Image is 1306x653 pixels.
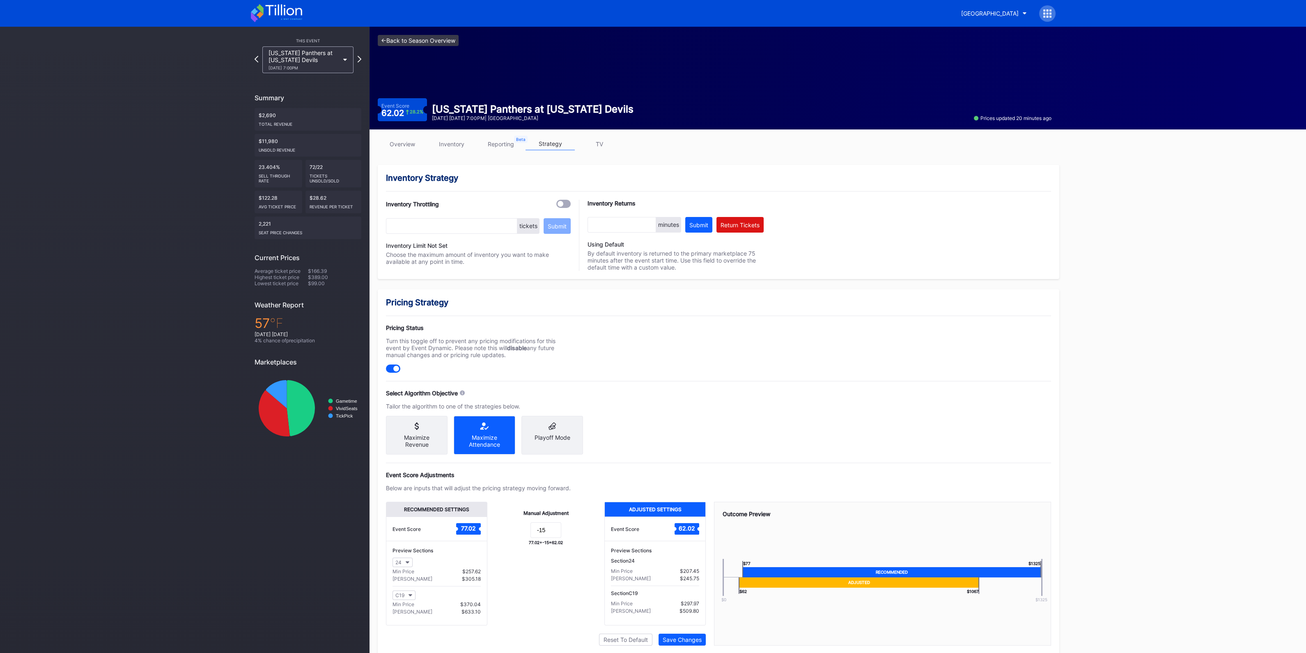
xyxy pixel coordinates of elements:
div: 2,221 [255,217,361,239]
div: tickets [517,218,539,234]
div: Inventory Strategy [386,173,1051,183]
div: [US_STATE] Panthers at [US_STATE] Devils [432,103,633,115]
div: Inventory Returns [588,200,764,207]
div: $633.10 [461,609,481,615]
button: Save Changes [659,634,706,646]
a: overview [378,138,427,150]
div: Total Revenue [259,118,357,127]
button: [GEOGRAPHIC_DATA] [955,6,1033,21]
div: 4 % chance of precipitation [255,337,361,344]
div: Below are inputs that will adjust the pricing strategy moving forward. [386,485,571,491]
div: Event Score [611,526,639,532]
div: Lowest ticket price [255,280,308,286]
a: inventory [427,138,476,150]
div: Tailor the algorithm to one of the strategies below. [386,403,571,410]
div: $ 1325 [1027,597,1056,602]
div: Using Default [588,241,764,248]
text: Gametime [336,399,357,404]
div: $389.00 [308,274,361,280]
div: Maximize Revenue [392,434,441,448]
div: Prices updated 20 minutes ago [974,115,1051,121]
button: Submit [544,218,571,234]
div: Sell Through Rate [259,170,298,183]
div: Summary [255,94,361,102]
div: [PERSON_NAME] [392,576,432,582]
div: $305.18 [462,576,481,582]
div: This Event [255,38,361,43]
div: $297.97 [681,600,699,607]
div: Adjusted Settings [605,502,705,517]
div: seat price changes [259,227,357,235]
a: <-Back to Season Overview [378,35,459,46]
div: Outcome Preview [723,510,1042,517]
div: Pricing Status [386,324,571,331]
div: Save Changes [663,636,702,643]
div: Pricing Strategy [386,298,1051,307]
div: Recommended [742,567,1041,577]
div: [PERSON_NAME] [611,575,651,581]
div: Inventory Limit Not Set [386,242,571,249]
div: Avg ticket price [259,201,298,209]
div: C19 [395,592,404,598]
div: Current Prices [255,254,361,262]
div: $99.00 [308,280,361,286]
div: [PERSON_NAME] [392,609,432,615]
div: Min Price [392,601,414,607]
div: Event Score [392,526,421,532]
div: 57 [255,315,361,331]
div: 77.02 + -15 = 62.02 [529,540,563,545]
span: ℉ [270,315,283,331]
div: Manual Adjustment [523,510,569,516]
a: reporting [476,138,526,150]
div: $245.75 [680,575,699,581]
svg: Chart title [255,372,361,444]
div: Average ticket price [255,268,308,274]
button: 24 [392,558,413,567]
div: Choose the maximum amount of inventory you want to make available at any point in time. [386,251,571,265]
div: 23.404% [255,160,302,187]
div: Inventory Throttling [386,201,439,208]
div: Event Score Adjustments [386,471,1051,478]
div: Turn this toggle off to prevent any pricing modifications for this event by Event Dynamic. Please... [386,337,571,358]
div: Highest ticket price [255,274,308,280]
a: TV [575,138,624,150]
text: 62.02 [679,525,695,532]
div: Revenue per ticket [310,201,357,209]
div: Section 24 [611,558,699,564]
div: Maximize Attendance [460,434,509,448]
div: [GEOGRAPHIC_DATA] [961,10,1019,17]
div: Preview Sections [392,547,481,554]
div: Min Price [611,600,633,607]
div: Unsold Revenue [259,144,357,152]
div: 24 [395,559,402,565]
div: By default inventory is returned to the primary marketplace 75 minutes after the event start time... [588,241,764,271]
div: $ 1325 [1028,561,1041,567]
div: [DATE] 7:00PM [269,65,339,70]
div: Submit [548,223,567,230]
text: TickPick [336,413,353,418]
div: [PERSON_NAME] [611,608,651,614]
div: minutes [656,217,681,233]
text: VividSeats [336,406,358,411]
div: $370.04 [460,601,481,607]
div: $ 1067 [966,588,979,594]
a: strategy [526,138,575,150]
div: Tickets Unsold/Sold [310,170,357,183]
div: $2,690 [255,108,361,131]
div: $0 [709,597,738,602]
div: [DATE] [DATE] [255,331,361,337]
button: Submit [685,217,712,233]
div: Min Price [392,568,414,575]
button: Return Tickets [716,217,764,233]
button: C19 [392,591,415,600]
div: $166.39 [308,268,361,274]
div: $ 62 [739,588,747,594]
div: Select Algorithm Objective [386,390,458,397]
div: $257.62 [462,568,481,575]
div: Reset To Default [604,636,648,643]
div: $ 77 [742,561,751,567]
div: Marketplaces [255,358,361,366]
div: 28.2 % [410,110,423,114]
div: 72/22 [305,160,361,187]
div: Preview Sections [611,547,699,554]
